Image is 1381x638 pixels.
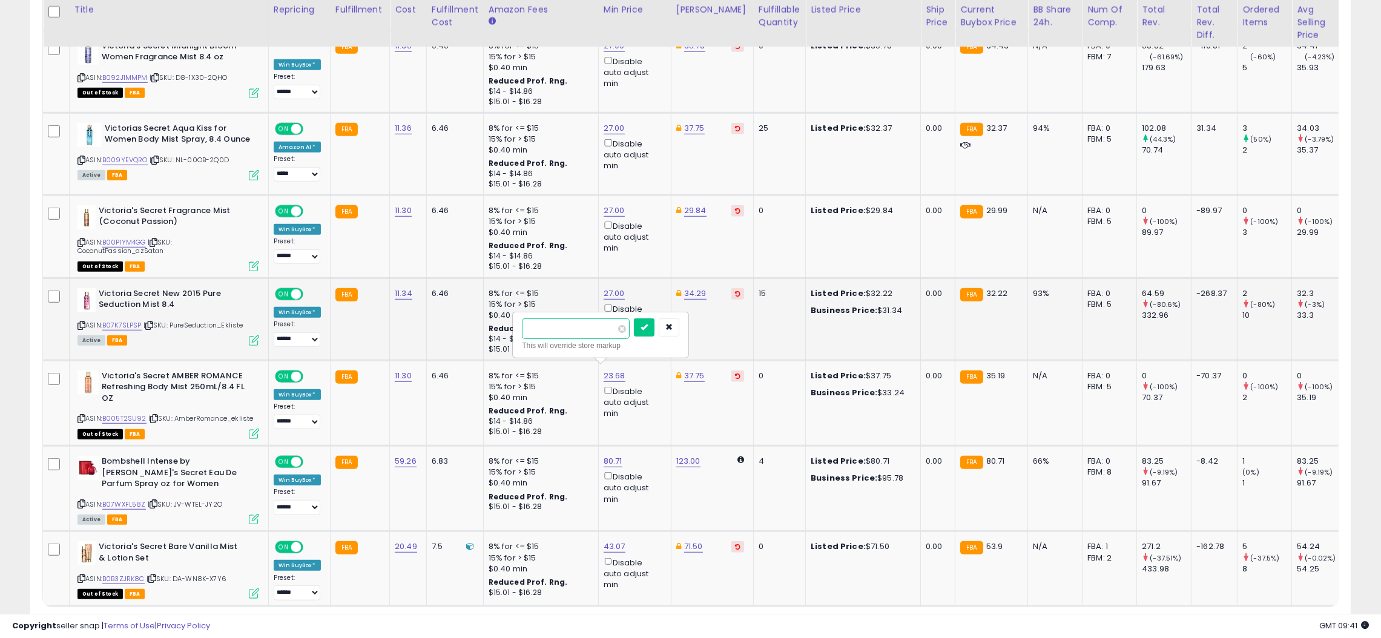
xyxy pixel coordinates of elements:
[489,216,589,227] div: 15% for > $15
[107,515,128,525] span: FBA
[1242,564,1291,574] div: 8
[960,288,983,301] small: FBA
[604,137,662,171] div: Disable auto adjust min
[335,541,358,554] small: FBA
[1305,382,1333,392] small: (-100%)
[105,123,252,148] b: Victorias Secret Aqua Kiss for Women Body Mist Spray, 8.4 Ounce
[335,4,384,16] div: Fulfillment
[960,541,983,554] small: FBA
[104,620,155,631] a: Terms of Use
[759,541,796,552] div: 0
[960,205,983,219] small: FBA
[986,541,1003,552] span: 53.9
[960,456,983,469] small: FBA
[1142,392,1191,403] div: 70.37
[489,97,589,107] div: $15.01 - $16.28
[489,478,589,488] div: $0.40 min
[489,16,496,27] small: Amazon Fees.
[99,205,246,231] b: Victoria's Secret Fragrance Mist (Coconut Passion)
[489,392,589,403] div: $0.40 min
[432,370,474,381] div: 6.46
[811,472,877,484] b: Business Price:
[150,155,229,165] span: | SKU: NL-00OB-2Q0D
[1033,4,1077,29] div: BB Share 24h.
[986,40,1009,51] span: 34.43
[684,541,703,553] a: 71.50
[489,370,589,381] div: 8% for <= $15
[274,574,321,600] div: Preset:
[489,310,589,321] div: $0.40 min
[395,205,412,217] a: 11.30
[604,302,662,337] div: Disable auto adjust min
[274,73,321,99] div: Preset:
[811,541,911,552] div: $71.50
[1297,4,1341,42] div: Avg Selling Price
[1250,553,1279,563] small: (-37.5%)
[604,455,622,467] a: 80.71
[125,261,145,272] span: FBA
[107,335,128,346] span: FBA
[811,205,911,216] div: $29.84
[102,155,148,165] a: B009YEVQRO
[811,455,866,467] b: Listed Price:
[1087,4,1132,29] div: Num of Comp.
[335,205,358,219] small: FBA
[604,288,625,300] a: 27.00
[926,541,946,552] div: 0.00
[759,288,796,299] div: 15
[489,492,568,502] b: Reduced Prof. Rng.
[1087,467,1127,478] div: FBM: 8
[1297,392,1346,403] div: 35.19
[811,122,866,134] b: Listed Price:
[489,62,589,73] div: $0.40 min
[77,123,102,147] img: 31Ao0DIEa5L._SL40_.jpg
[1087,216,1127,227] div: FBM: 5
[926,370,946,381] div: 0.00
[489,467,589,478] div: 15% for > $15
[811,456,911,467] div: $80.71
[489,4,593,16] div: Amazon Fees
[1087,553,1127,564] div: FBM: 2
[811,305,911,316] div: $31.34
[489,179,589,189] div: $15.01 - $16.28
[604,219,662,254] div: Disable auto adjust min
[125,429,145,439] span: FBA
[1242,467,1259,477] small: (0%)
[77,170,105,180] span: All listings currently available for purchase on Amazon
[1297,310,1346,321] div: 33.3
[77,205,259,270] div: ASIN:
[77,41,99,65] img: 31KtoFfEPdL._SL40_.jpg
[960,4,1023,29] div: Current Buybox Price
[811,205,866,216] b: Listed Price:
[302,206,321,216] span: OFF
[489,240,568,251] b: Reduced Prof. Rng.
[604,370,625,382] a: 23.68
[102,413,147,424] a: B005T2SU92
[77,515,105,525] span: All listings currently available for purchase on Amazon
[604,556,662,590] div: Disable auto adjust min
[1142,478,1191,488] div: 91.67
[335,123,358,136] small: FBA
[395,4,421,16] div: Cost
[604,541,625,553] a: 43.07
[926,205,946,216] div: 0.00
[1087,370,1127,381] div: FBA: 0
[1196,456,1228,467] div: -8.42
[1150,382,1178,392] small: (-100%)
[489,427,589,437] div: $15.01 - $16.28
[986,205,1008,216] span: 29.99
[302,289,321,299] span: OFF
[759,4,800,29] div: Fulfillable Quantity
[604,384,662,419] div: Disable auto adjust min
[1033,456,1073,467] div: 66%
[276,371,291,381] span: ON
[335,41,358,54] small: FBA
[302,457,321,467] span: OFF
[276,123,291,134] span: ON
[1305,52,1334,62] small: (-4.23%)
[102,456,249,493] b: Bombshell Intense by [PERSON_NAME]'s Secret Eau De Parfum Spray oz for Women
[1305,467,1333,477] small: (-9.19%)
[1250,300,1275,309] small: (-80%)
[274,320,321,347] div: Preset:
[143,320,243,330] span: | SKU: PureSeduction_Ekliste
